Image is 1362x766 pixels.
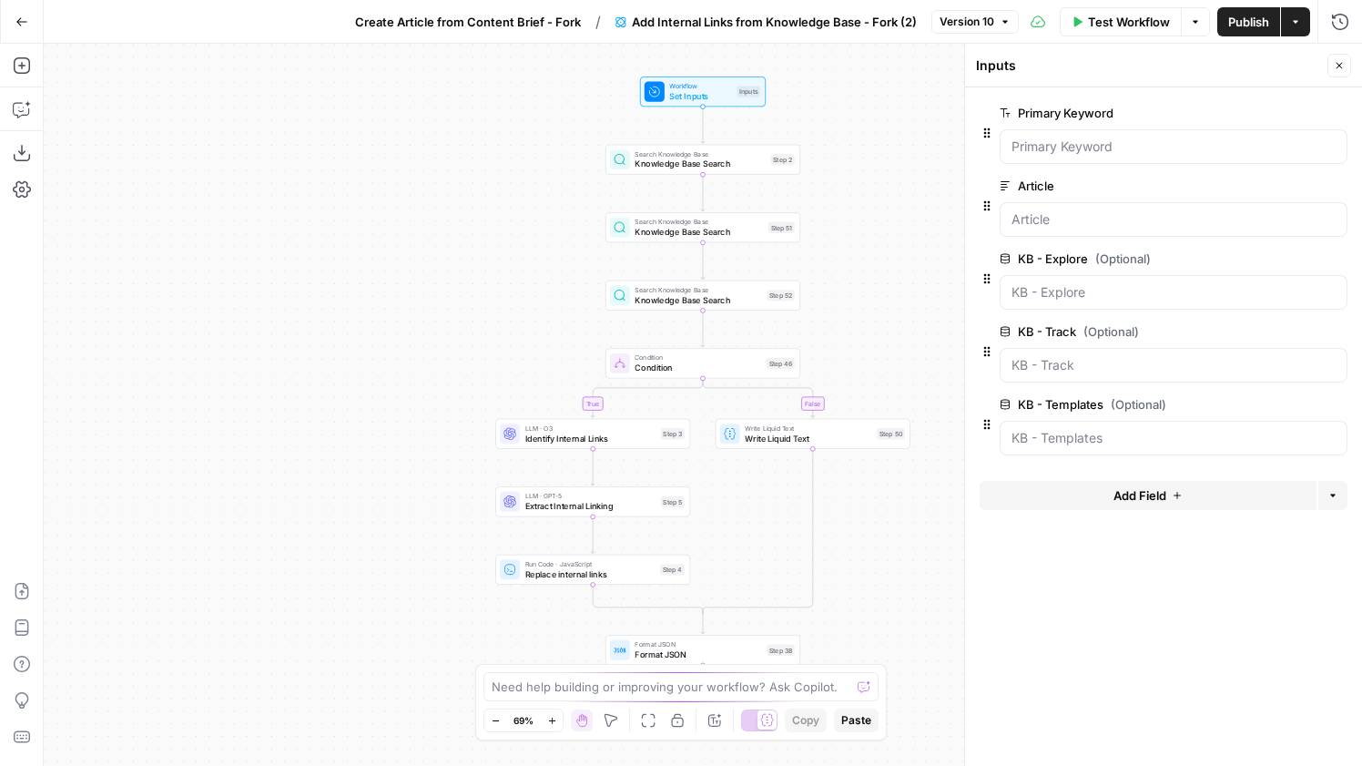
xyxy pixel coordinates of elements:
label: Primary Keyword [1000,104,1245,122]
button: Paste [834,709,879,732]
span: Add Internal Links from Knowledge Base - Fork (2) [632,13,917,31]
button: Publish [1217,7,1280,36]
g: Edge from step_3 to step_5 [591,449,595,485]
span: Search Knowledge Base [635,148,766,158]
span: Identify Internal Links [525,432,656,444]
span: Search Knowledge Base [635,285,761,295]
g: Edge from step_4 to step_46-conditional-end [593,585,703,614]
span: Set Inputs [669,90,731,103]
div: Step 51 [768,222,795,233]
span: Condition [635,352,761,363]
input: KB - Explore [1011,283,1336,301]
div: ConditionConditionStep 46 [605,348,800,378]
div: LLM · O3Identify Internal LinksStep 3 [495,419,690,449]
span: 69% [513,713,534,728]
span: Knowledge Base Search [635,158,766,170]
span: Condition [635,362,761,374]
g: Edge from step_52 to step_46 [701,311,705,347]
label: KB - Track [1000,322,1245,341]
label: Article [1000,177,1245,195]
input: KB - Templates [1011,429,1336,447]
span: Search Knowledge Base [635,217,763,227]
label: KB - Explore [1000,250,1245,268]
div: Write Liquid TextWrite Liquid TextStep 50 [716,419,910,449]
div: Step 50 [877,428,904,439]
g: Edge from step_2 to step_51 [701,175,705,211]
span: LLM · GPT-5 [525,491,656,501]
g: Edge from start to step_2 [701,107,705,143]
span: Test Workflow [1088,13,1170,31]
span: Paste [841,712,871,729]
span: Add Field [1113,486,1166,505]
span: / [595,11,601,33]
div: Search Knowledge BaseKnowledge Base SearchStep 2 [605,145,800,175]
span: Format JSON [635,649,761,661]
span: Write Liquid Text [745,432,871,444]
div: Inputs [976,56,1322,75]
div: Run Code · JavaScriptReplace internal linksStep 4 [495,555,690,585]
div: Search Knowledge BaseKnowledge Base SearchStep 52 [605,281,800,311]
g: Edge from step_5 to step_4 [591,516,595,553]
input: Article [1011,210,1336,229]
span: Format JSON [635,639,761,649]
div: Step 3 [661,428,685,439]
span: (Optional) [1083,322,1139,341]
input: Primary Keyword [1011,138,1336,156]
div: Step 38 [767,645,794,656]
span: Knowledge Base Search [635,293,761,306]
div: Step 52 [767,290,794,301]
span: Publish [1228,13,1269,31]
span: Run Code · JavaScript [525,559,656,569]
button: Version 10 [931,10,1019,34]
div: Format JSONFormat JSONStep 38 [605,635,800,665]
label: KB - Templates [1000,395,1245,414]
g: Edge from step_46 to step_50 [703,378,815,417]
button: Add Internal Links from Knowledge Base - Fork (2) [605,7,928,36]
div: LLM · GPT-5Extract Internal LinkingStep 5 [495,486,690,516]
span: Replace internal links [525,567,656,580]
g: Edge from step_46 to step_3 [591,378,703,417]
span: Write Liquid Text [745,424,871,434]
span: Workflow [669,81,731,91]
span: Create Article from Content Brief - Fork [355,13,581,31]
span: LLM · O3 [525,424,656,434]
span: Extract Internal Linking [525,500,656,513]
span: Version 10 [940,14,994,30]
button: Test Workflow [1060,7,1181,36]
g: Edge from step_46-conditional-end to step_38 [701,610,705,634]
span: (Optional) [1095,250,1151,268]
span: Knowledge Base Search [635,226,763,239]
span: Copy [792,712,819,729]
div: Step 4 [660,564,685,575]
div: Step 46 [767,358,795,369]
input: KB - Track [1011,356,1336,374]
div: Inputs [737,86,760,97]
button: Add Field [980,481,1316,510]
g: Edge from step_50 to step_46-conditional-end [703,449,813,614]
button: Create Article from Content Brief - Fork [344,7,592,36]
button: Copy [785,709,827,732]
div: Step 2 [771,154,795,165]
span: (Optional) [1111,395,1166,414]
div: WorkflowSet InputsInputs [605,77,800,107]
div: Search Knowledge BaseKnowledge Base SearchStep 51 [605,212,800,242]
g: Edge from step_51 to step_52 [701,242,705,279]
div: Step 5 [661,496,685,507]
